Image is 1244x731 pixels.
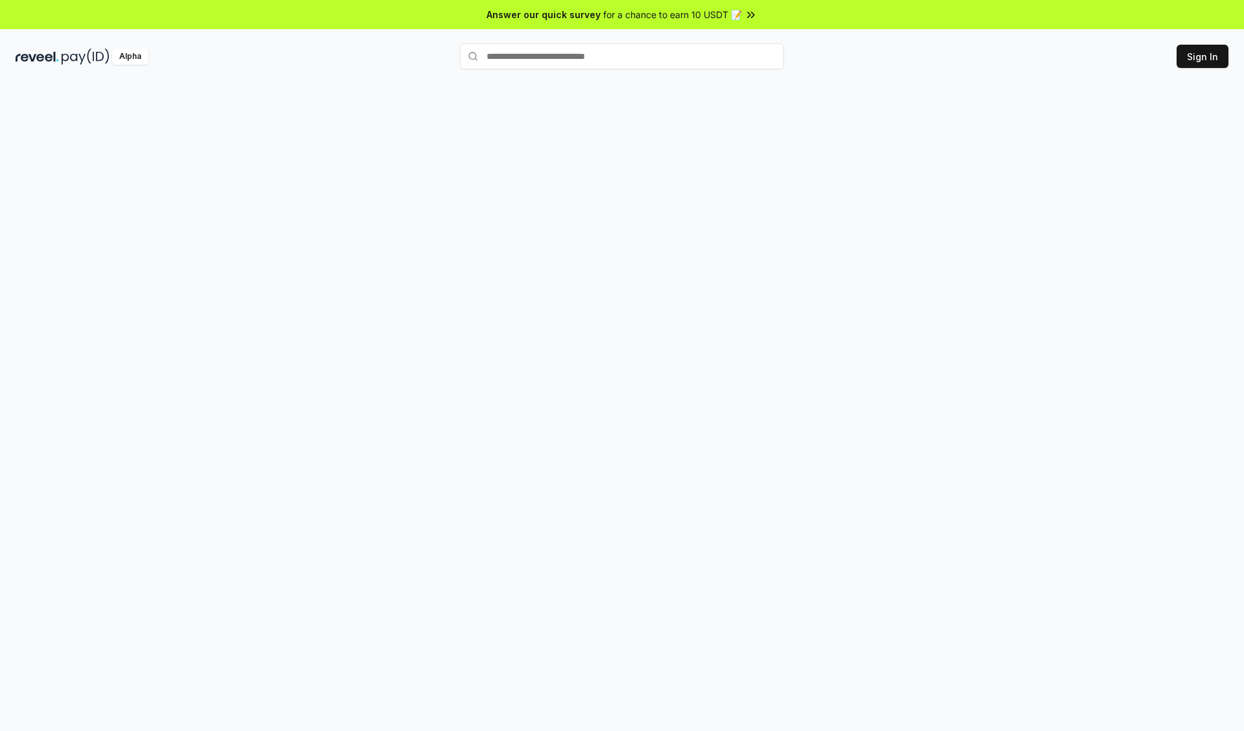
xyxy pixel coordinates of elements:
div: Alpha [112,49,148,65]
span: Answer our quick survey [487,8,601,21]
img: reveel_dark [16,49,59,65]
img: pay_id [62,49,109,65]
span: for a chance to earn 10 USDT 📝 [603,8,742,21]
button: Sign In [1177,45,1228,68]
